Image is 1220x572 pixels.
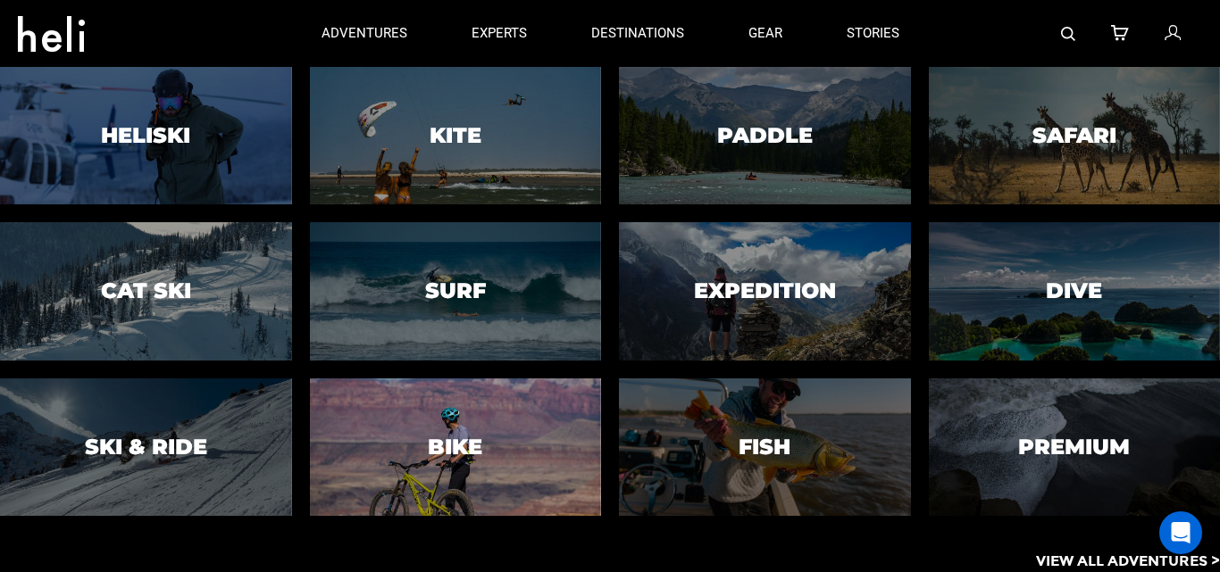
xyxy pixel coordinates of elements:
[428,435,482,459] h3: Bike
[1046,279,1102,303] h3: Dive
[1159,511,1202,554] div: Open Intercom Messenger
[425,279,486,303] h3: Surf
[472,24,527,43] p: experts
[739,435,790,459] h3: Fish
[717,124,813,147] h3: Paddle
[430,124,481,147] h3: Kite
[85,435,207,459] h3: Ski & Ride
[1018,435,1130,459] h3: Premium
[101,279,191,303] h3: Cat Ski
[322,24,407,43] p: adventures
[1032,124,1116,147] h3: Safari
[591,24,684,43] p: destinations
[1036,551,1220,572] p: View All Adventures >
[694,279,836,303] h3: Expedition
[1061,27,1075,41] img: search-bar-icon.svg
[101,124,190,147] h3: Heliski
